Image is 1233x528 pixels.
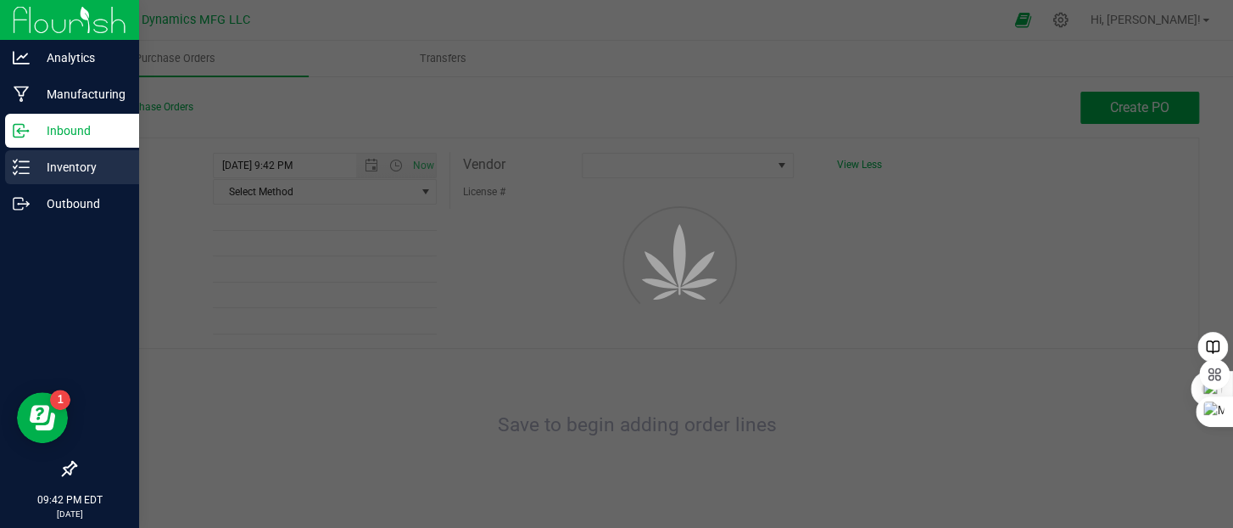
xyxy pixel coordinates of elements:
inline-svg: Inbound [13,122,30,139]
inline-svg: Manufacturing [13,86,30,103]
p: Outbound [30,194,131,214]
inline-svg: Outbound [13,195,30,212]
iframe: Resource center unread badge [50,390,70,410]
inline-svg: Inventory [13,159,30,176]
p: Manufacturing [30,84,131,104]
p: Inbound [30,121,131,141]
iframe: Resource center [17,392,68,443]
p: Inventory [30,157,131,177]
p: 09:42 PM EDT [8,492,131,508]
inline-svg: Analytics [13,49,30,66]
p: Analytics [30,48,131,68]
p: [DATE] [8,508,131,520]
